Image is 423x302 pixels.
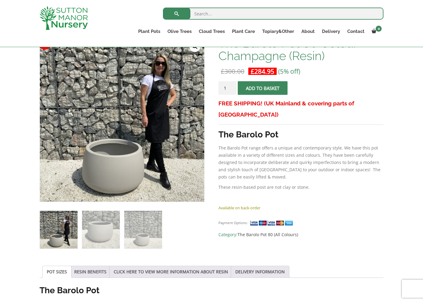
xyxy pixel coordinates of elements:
[163,8,383,20] input: Search...
[218,81,237,95] input: Product quantity
[82,211,120,249] img: The Barolo Pot 80 Colour Champagne (Resin) - Image 2
[251,67,274,75] bdi: 284.95
[278,67,300,75] span: (5% off)
[218,204,383,211] p: Available on back-order
[318,27,344,36] a: Delivery
[238,81,288,95] button: Add to basket
[218,220,248,225] small: Payment Options:
[124,211,162,249] img: The Barolo Pot 80 Colour Champagne (Resin) - Image 3
[40,211,78,249] img: The Barolo Pot 80 Colour Champagne (Resin)
[228,27,259,36] a: Plant Care
[47,266,67,278] a: POT SIZES
[114,266,228,278] a: CLICK HERE TO VIEW MORE INFORMATION ABOUT RESIN
[164,27,195,36] a: Olive Trees
[218,184,383,191] p: These resin-based post are not clay or stone.
[218,231,383,238] span: Category:
[368,27,383,36] a: 0
[237,232,298,237] a: The Barolo Pot 80 (All Colours)
[221,67,224,75] span: £
[250,220,295,226] img: payment supported
[235,266,285,278] a: DELIVERY INFORMATION
[251,67,254,75] span: £
[195,27,228,36] a: Cloud Trees
[40,285,100,295] strong: The Barolo Pot
[40,6,88,30] img: logo
[74,266,107,278] a: RESIN BENEFITS
[376,26,382,32] span: 0
[259,27,298,36] a: Topiary&Other
[135,27,164,36] a: Plant Pots
[221,67,244,75] bdi: 300.00
[218,130,278,140] strong: The Barolo Pot
[298,27,318,36] a: About
[218,98,383,120] h3: FREE SHIPPING! (UK Mainland & covering parts of [GEOGRAPHIC_DATA])
[218,144,383,181] p: The Barolo Pot range offers a unique and contemporary style. We have this pot available in a vari...
[344,27,368,36] a: Contact
[218,37,383,62] h1: The Barolo Pot 80 Colour Champagne (Resin)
